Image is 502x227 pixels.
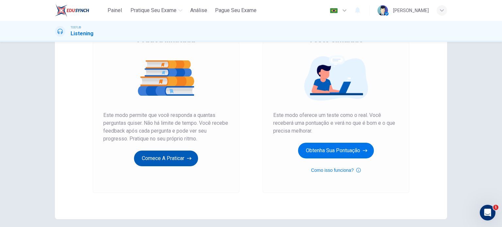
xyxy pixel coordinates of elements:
span: 1 [493,205,498,210]
img: EduSynch logo [55,4,89,17]
div: [PERSON_NAME] [393,7,429,14]
img: pt [330,8,338,13]
span: TOEFL® [71,25,81,30]
span: Este modo oferece um teste como o real. Você receberá uma pontuação e verá no que é bom e o que p... [273,111,399,135]
span: Painel [108,7,122,14]
button: Comece a praticar [134,151,198,166]
button: Painel [104,5,125,16]
button: Como isso funciona? [311,166,361,174]
a: EduSynch logo [55,4,104,17]
button: Pague Seu Exame [212,5,259,16]
iframe: Intercom live chat [480,205,495,220]
span: Análise [190,7,207,14]
img: Profile picture [377,5,388,16]
button: Obtenha sua pontuação [298,143,374,158]
h1: Listening [71,30,93,38]
span: Pague Seu Exame [215,7,257,14]
span: Este modo permite que você responda a quantas perguntas quiser. Não há limite de tempo. Você rece... [103,111,229,143]
span: Pratique seu exame [130,7,176,14]
button: Análise [188,5,210,16]
button: Pratique seu exame [128,5,185,16]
